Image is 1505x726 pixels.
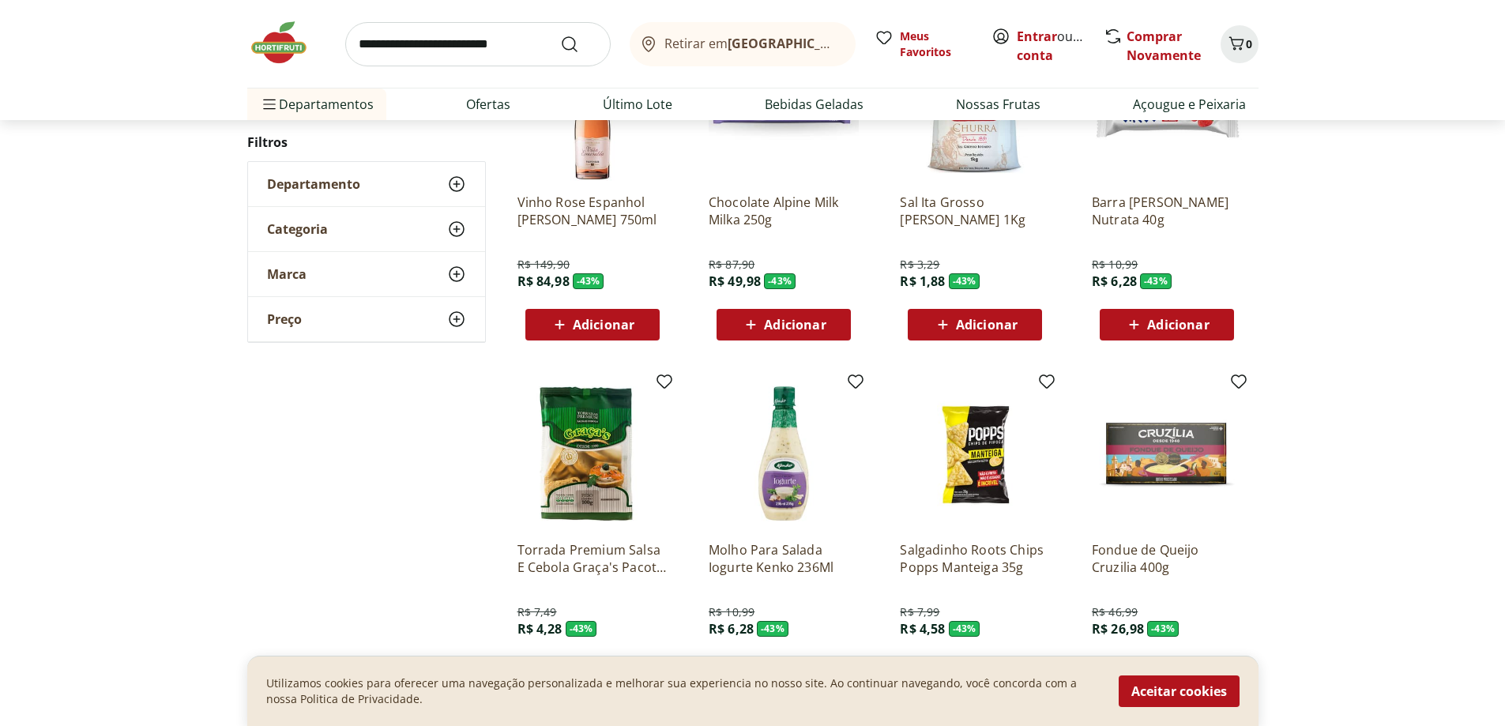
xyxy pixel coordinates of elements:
span: R$ 1,88 [900,273,945,290]
span: R$ 49,98 [709,273,761,290]
span: Retirar em [664,36,839,51]
img: Molho Para Salada Iogurte Kenko 236Ml [709,378,859,529]
button: Adicionar [1100,309,1234,340]
a: Comprar Novamente [1127,28,1201,64]
a: Bebidas Geladas [765,95,863,114]
span: R$ 87,90 [709,257,754,273]
span: Meus Favoritos [900,28,973,60]
span: Adicionar [764,318,826,331]
a: Torrada Premium Salsa E Cebola Graça's Pacote 100G [517,541,668,576]
input: search [345,22,611,66]
button: Submit Search [560,35,598,54]
span: - 43 % [573,273,604,289]
a: Criar conta [1017,28,1104,64]
a: Molho Para Salada Iogurte Kenko 236Ml [709,541,859,576]
span: ou [1017,27,1087,65]
a: Meus Favoritos [875,28,973,60]
button: Aceitar cookies [1119,675,1240,707]
span: R$ 84,98 [517,273,570,290]
span: R$ 6,28 [1092,273,1137,290]
button: Marca [248,252,485,296]
a: Entrar [1017,28,1057,45]
button: Carrinho [1221,25,1259,63]
b: [GEOGRAPHIC_DATA]/[GEOGRAPHIC_DATA] [728,35,994,52]
img: Salgadinho Roots Chips Popps Manteiga 35g [900,378,1050,529]
p: Utilizamos cookies para oferecer uma navegação personalizada e melhorar sua experiencia no nosso ... [266,675,1100,707]
span: - 43 % [949,273,980,289]
span: R$ 3,29 [900,257,939,273]
img: Torrada Premium Salsa E Cebola Graça's Pacote 100G [517,378,668,529]
a: Salgadinho Roots Chips Popps Manteiga 35g [900,541,1050,576]
span: - 43 % [566,621,597,637]
span: Adicionar [1147,318,1209,331]
span: Adicionar [573,318,634,331]
a: Barra [PERSON_NAME] Nutrata 40g [1092,194,1242,228]
span: Adicionar [956,318,1018,331]
span: - 43 % [757,621,788,637]
span: - 43 % [949,621,980,637]
a: Vinho Rose Espanhol [PERSON_NAME] 750ml [517,194,668,228]
button: Adicionar [525,309,660,340]
img: Fondue de Queijo Cruzilia 400g [1092,378,1242,529]
a: Chocolate Alpine Milk Milka 250g [709,194,859,228]
span: R$ 26,98 [1092,620,1144,638]
button: Departamento [248,162,485,206]
span: R$ 7,99 [900,604,939,620]
span: R$ 10,99 [1092,257,1138,273]
span: Preço [267,311,302,327]
span: R$ 7,49 [517,604,557,620]
span: Marca [267,266,307,282]
a: Nossas Frutas [956,95,1040,114]
span: R$ 10,99 [709,604,754,620]
button: Retirar em[GEOGRAPHIC_DATA]/[GEOGRAPHIC_DATA] [630,22,856,66]
span: - 43 % [1140,273,1172,289]
a: Sal Ita Grosso [PERSON_NAME] 1Kg [900,194,1050,228]
button: Menu [260,85,279,123]
span: R$ 4,58 [900,620,945,638]
img: Hortifruti [247,19,326,66]
button: Categoria [248,207,485,251]
h2: Filtros [247,126,486,158]
a: Ofertas [466,95,510,114]
button: Adicionar [717,309,851,340]
span: R$ 6,28 [709,620,754,638]
a: Açougue e Peixaria [1133,95,1246,114]
span: Categoria [267,221,328,237]
span: R$ 149,90 [517,257,570,273]
span: 0 [1246,36,1252,51]
span: Departamento [267,176,360,192]
span: Departamentos [260,85,374,123]
a: Fondue de Queijo Cruzilia 400g [1092,541,1242,576]
span: - 43 % [764,273,796,289]
button: Preço [248,297,485,341]
span: - 43 % [1147,621,1179,637]
a: Último Lote [603,95,672,114]
span: R$ 46,99 [1092,604,1138,620]
span: R$ 4,28 [517,620,562,638]
button: Adicionar [908,309,1042,340]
